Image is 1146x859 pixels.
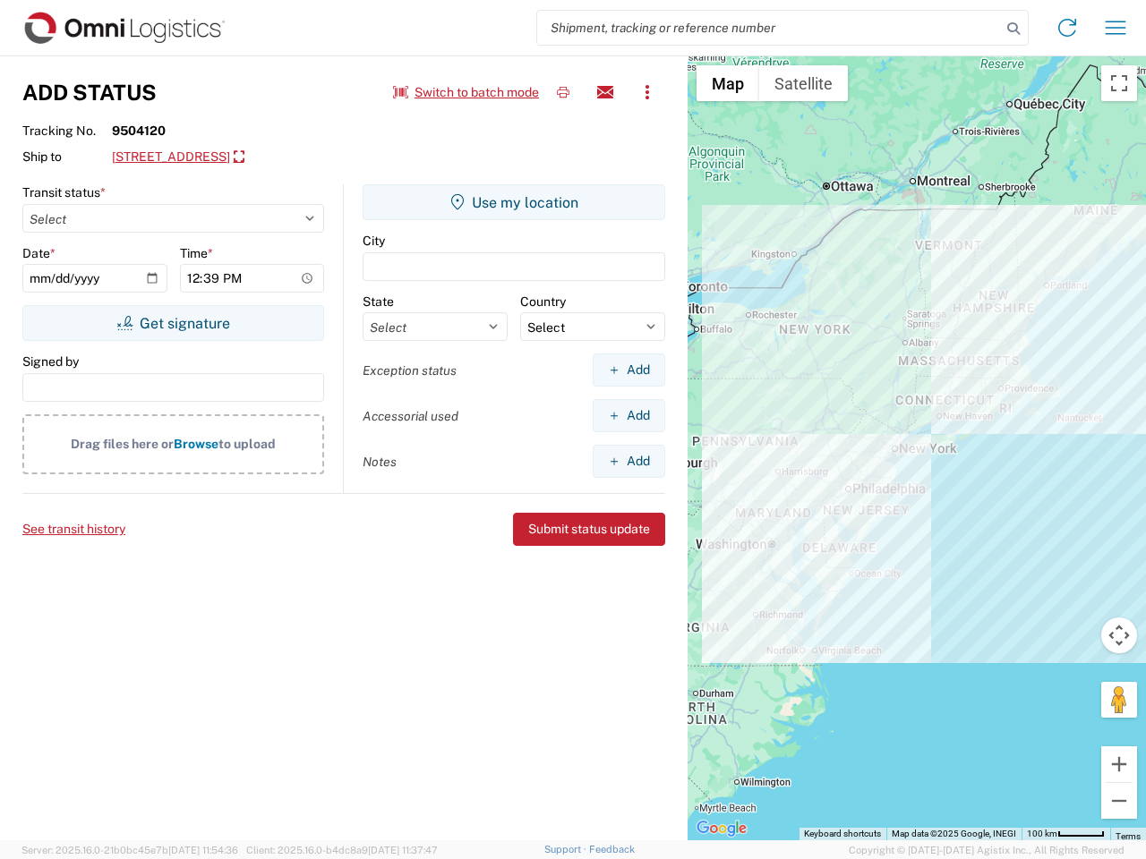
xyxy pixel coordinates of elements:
a: [STREET_ADDRESS] [112,142,244,173]
strong: 9504120 [112,123,166,139]
span: Map data ©2025 Google, INEGI [892,829,1016,838]
label: Accessorial used [363,408,458,424]
a: Support [544,844,589,855]
button: Show satellite imagery [759,65,848,101]
a: Terms [1116,831,1141,841]
button: Use my location [363,184,665,220]
span: Browse [174,437,218,451]
span: 100 km [1027,829,1057,838]
label: State [363,293,394,310]
button: Switch to batch mode [393,78,539,107]
span: Copyright © [DATE]-[DATE] Agistix Inc., All Rights Reserved [849,842,1125,858]
button: Get signature [22,305,324,341]
span: Tracking No. [22,123,112,139]
input: Shipment, tracking or reference number [537,11,1001,45]
span: Ship to [22,149,112,165]
label: Country [520,293,566,310]
button: Keyboard shortcuts [804,828,881,840]
label: Notes [363,454,397,470]
span: [DATE] 11:54:36 [168,845,238,855]
button: Zoom out [1101,783,1137,819]
button: Show street map [697,65,759,101]
label: Transit status [22,184,106,200]
button: Drag Pegman onto the map to open Street View [1101,682,1137,718]
label: Date [22,245,56,261]
button: Map Scale: 100 km per 49 pixels [1022,828,1110,840]
button: Submit status update [513,513,665,546]
a: Open this area in Google Maps (opens a new window) [692,817,751,840]
h3: Add Status [22,80,157,106]
label: Signed by [22,353,79,370]
button: See transit history [22,515,125,544]
label: City [363,233,385,249]
span: to upload [218,437,276,451]
label: Exception status [363,362,457,378]
span: [DATE] 11:37:47 [368,845,438,855]
button: Toggle fullscreen view [1101,65,1137,101]
span: Server: 2025.16.0-21b0bc45e7b [21,845,238,855]
button: Add [593,445,665,478]
button: Add [593,399,665,432]
span: Client: 2025.16.0-b4dc8a9 [246,845,438,855]
img: Google [692,817,751,840]
button: Map camera controls [1101,617,1137,653]
button: Zoom in [1101,746,1137,782]
a: Feedback [589,844,635,855]
label: Time [180,245,213,261]
button: Add [593,353,665,387]
span: Drag files here or [71,437,174,451]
